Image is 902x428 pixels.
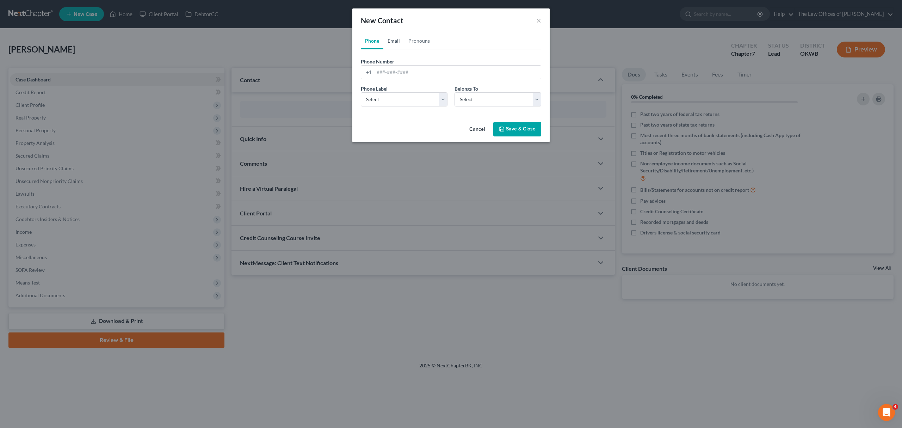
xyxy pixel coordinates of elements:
button: × [536,16,541,25]
a: Email [383,32,404,49]
button: Save & Close [493,122,541,137]
input: ###-###-#### [374,66,541,79]
iframe: Intercom live chat [878,404,895,421]
a: Phone [361,32,383,49]
div: +1 [361,66,374,79]
span: New Contact [361,16,403,25]
button: Cancel [464,123,490,137]
span: 4 [892,404,898,410]
a: Pronouns [404,32,434,49]
span: Phone Number [361,59,394,65]
span: Belongs To [455,86,478,92]
span: Phone Label [361,86,388,92]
